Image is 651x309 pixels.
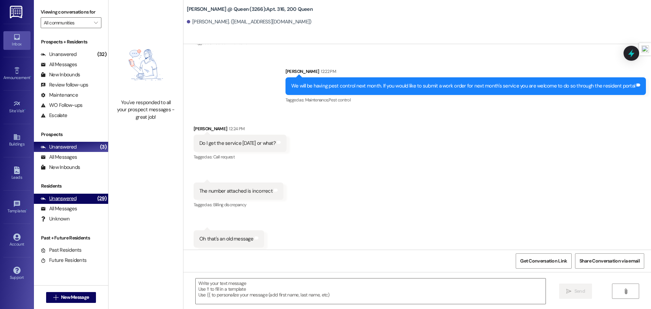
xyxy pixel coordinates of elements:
div: Unanswered [41,195,77,202]
i:  [53,295,58,300]
div: Residents [34,182,108,190]
a: Leads [3,165,31,183]
a: Inbox [3,31,31,50]
span: Billing discrepancy [213,202,246,208]
label: Viewing conversations for [41,7,101,17]
span: Maintenance , [305,97,329,103]
div: (29) [96,193,108,204]
div: Past Residents [41,247,82,254]
b: [PERSON_NAME] @ Queen (3266): Apt. 316, 200 Queen [187,6,313,13]
i:  [623,289,628,294]
span: Share Conversation via email [579,257,640,265]
div: (3) [98,142,108,152]
span: Call request [213,154,235,160]
span: Pest control [329,97,351,103]
div: [PERSON_NAME] [285,68,646,77]
div: Past + Future Residents [34,234,108,242]
div: WO Follow-ups [41,102,82,109]
input: All communities [44,17,91,28]
div: Prospects [34,131,108,138]
div: Future Residents [41,257,86,264]
a: Support [3,265,31,283]
div: [PERSON_NAME] [194,125,287,135]
div: Review follow-ups [41,81,88,89]
i:  [94,20,98,25]
a: Buildings [3,131,31,150]
span: • [30,74,31,79]
div: Unanswered [41,143,77,151]
div: Escalate [41,112,67,119]
span: • [24,108,25,112]
div: Tagged as: [285,95,646,105]
i:  [566,289,571,294]
span: Send [574,288,585,295]
button: Send [559,284,592,299]
div: [PERSON_NAME]. ([EMAIL_ADDRESS][DOMAIN_NAME]) [187,18,312,25]
a: Site Visit • [3,98,31,116]
div: Tagged as: [194,200,283,210]
button: Get Conversation Link [516,253,571,269]
div: Maintenance [41,92,78,99]
div: Unanswered [41,51,77,58]
span: • [26,208,27,212]
span: Get Conversation Link [520,257,567,265]
div: We will be having pest control next month. If you would like to submit a work order for next mont... [291,82,635,90]
div: All Messages [41,61,77,68]
div: The number attached is incorrect [199,188,273,195]
div: Tagged as: [194,152,287,162]
div: You've responded to all your prospect messages - great job! [116,99,176,121]
div: Prospects + Residents [34,38,108,45]
div: New Inbounds [41,164,80,171]
div: Do I get the service [DATE] or what? [199,140,276,147]
div: New Inbounds [41,71,80,78]
div: 12:22 PM [319,68,336,75]
div: All Messages [41,205,77,212]
div: 12:24 PM [227,125,244,132]
div: All Messages [41,154,77,161]
div: Oh that's an old message [199,235,253,243]
div: (32) [96,49,108,60]
span: Bad communication [213,40,250,45]
a: Account [3,231,31,250]
img: empty-state [116,34,176,96]
button: Share Conversation via email [575,253,644,269]
img: ResiDesk Logo [10,6,24,18]
span: New Message [61,294,89,301]
div: Unknown [41,215,70,223]
button: New Message [46,292,96,303]
a: Templates • [3,198,31,216]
